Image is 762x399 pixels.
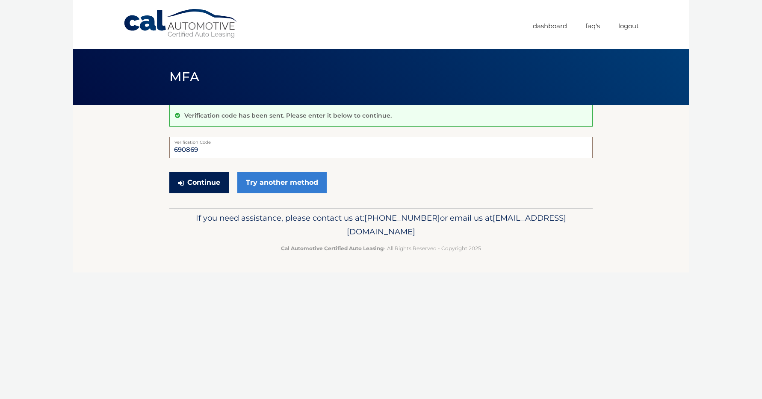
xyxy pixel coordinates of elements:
[169,172,229,193] button: Continue
[533,19,567,33] a: Dashboard
[364,213,440,223] span: [PHONE_NUMBER]
[184,112,392,119] p: Verification code has been sent. Please enter it below to continue.
[123,9,239,39] a: Cal Automotive
[585,19,600,33] a: FAQ's
[175,244,587,253] p: - All Rights Reserved - Copyright 2025
[347,213,566,236] span: [EMAIL_ADDRESS][DOMAIN_NAME]
[237,172,327,193] a: Try another method
[281,245,384,251] strong: Cal Automotive Certified Auto Leasing
[175,211,587,239] p: If you need assistance, please contact us at: or email us at
[618,19,639,33] a: Logout
[169,137,593,158] input: Verification Code
[169,69,199,85] span: MFA
[169,137,593,144] label: Verification Code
